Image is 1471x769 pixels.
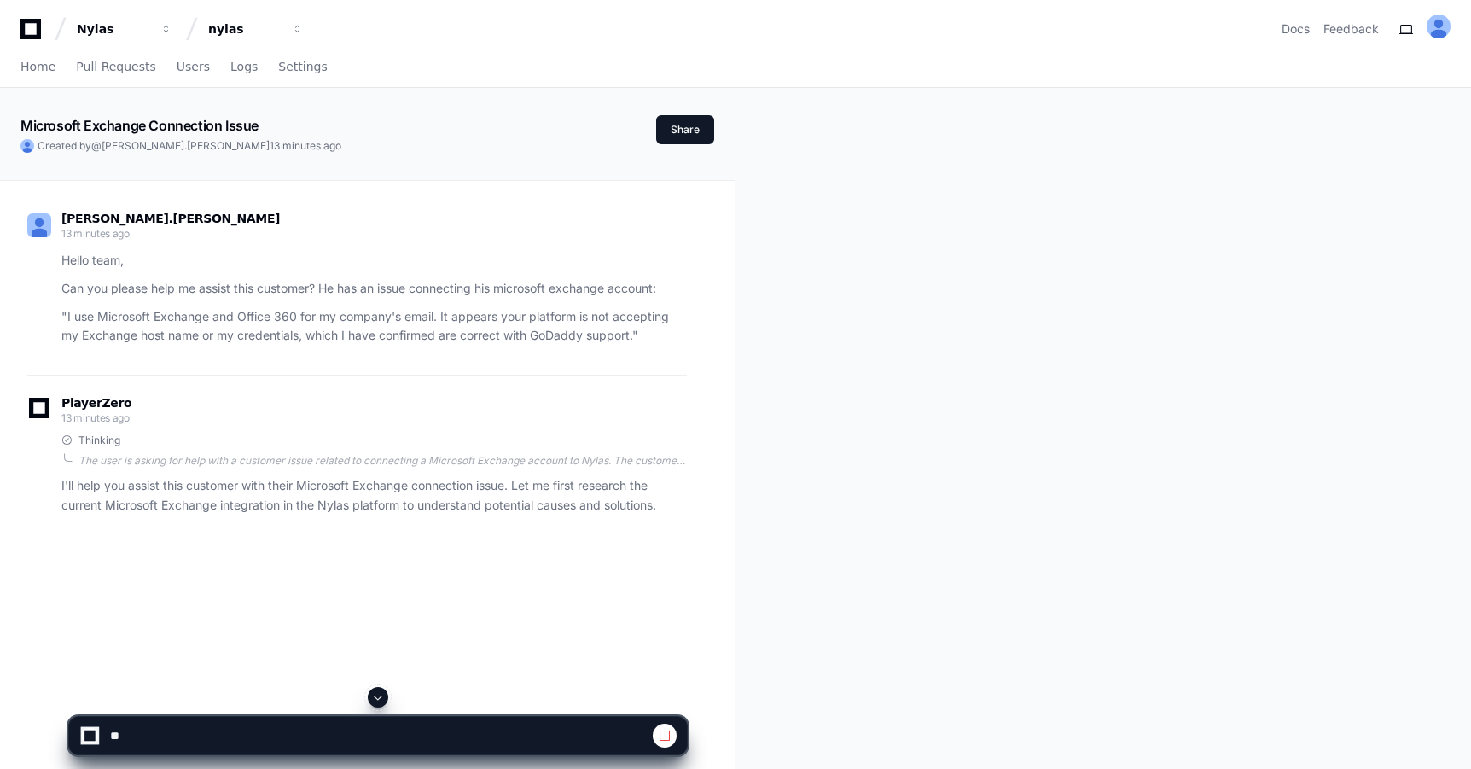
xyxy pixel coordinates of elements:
[1282,20,1310,38] a: Docs
[656,115,714,144] button: Share
[20,117,259,134] app-text-character-animate: Microsoft Exchange Connection Issue
[91,139,102,152] span: @
[61,212,280,225] span: [PERSON_NAME].[PERSON_NAME]
[20,61,55,72] span: Home
[230,61,258,72] span: Logs
[270,139,341,152] span: 13 minutes ago
[61,279,687,299] p: Can you please help me assist this customer? He has an issue connecting his microsoft exchange ac...
[201,14,311,44] button: nylas
[61,227,130,240] span: 13 minutes ago
[177,48,210,87] a: Users
[77,20,150,38] div: Nylas
[20,139,34,153] img: ALV-UjU-Uivu_cc8zlDcn2c9MNEgVYayUocKx0gHV_Yy_SMunaAAd7JZxK5fgww1Mi-cdUJK5q-hvUHnPErhbMG5W0ta4bF9-...
[20,48,55,87] a: Home
[61,476,687,516] p: I'll help you assist this customer with their Microsoft Exchange connection issue. Let me first r...
[70,14,179,44] button: Nylas
[78,434,120,447] span: Thinking
[278,48,327,87] a: Settings
[76,61,155,72] span: Pull Requests
[1427,15,1451,38] img: ALV-UjU-Uivu_cc8zlDcn2c9MNEgVYayUocKx0gHV_Yy_SMunaAAd7JZxK5fgww1Mi-cdUJK5q-hvUHnPErhbMG5W0ta4bF9-...
[61,307,687,347] p: "I use Microsoft Exchange and Office 360 for my company's email. It appears your platform is not ...
[1416,713,1462,759] iframe: Open customer support
[102,139,270,152] span: [PERSON_NAME].[PERSON_NAME]
[278,61,327,72] span: Settings
[208,20,282,38] div: nylas
[61,411,130,424] span: 13 minutes ago
[38,139,341,153] span: Created by
[61,398,131,408] span: PlayerZero
[177,61,210,72] span: Users
[76,48,155,87] a: Pull Requests
[78,454,687,468] div: The user is asking for help with a customer issue related to connecting a Microsoft Exchange acco...
[230,48,258,87] a: Logs
[27,213,51,237] img: ALV-UjU-Uivu_cc8zlDcn2c9MNEgVYayUocKx0gHV_Yy_SMunaAAd7JZxK5fgww1Mi-cdUJK5q-hvUHnPErhbMG5W0ta4bF9-...
[61,251,687,271] p: Hello team,
[1323,20,1379,38] button: Feedback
